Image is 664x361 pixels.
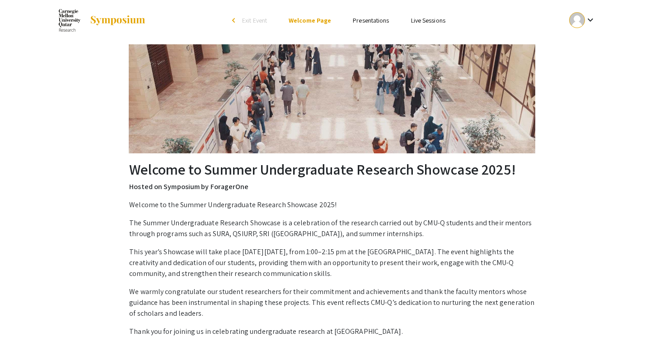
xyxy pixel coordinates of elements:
[59,9,80,32] img: Summer Undergraduate Research Showcase 2025
[411,16,445,24] a: Live Sessions
[129,161,534,178] h2: Welcome to Summer Undergraduate Research Showcase 2025!
[232,18,238,23] div: arrow_back_ios
[129,218,534,239] p: The Summer Undergraduate Research Showcase is a celebration of the research carried out by CMU-Q ...
[353,16,389,24] a: Presentations
[129,199,534,210] p: Welcome to the Summer Undergraduate Research Showcase 2025!
[129,181,534,192] p: Hosted on Symposium by ForagerOne
[7,320,38,354] iframe: Chat
[129,247,534,279] p: This year’s Showcase will take place [DATE][DATE], from 1:00–2:15 pm at the [GEOGRAPHIC_DATA]. Th...
[59,9,146,32] a: Summer Undergraduate Research Showcase 2025
[89,15,146,26] img: Symposium by ForagerOne
[242,16,267,24] span: Exit Event
[129,326,534,337] p: Thank you for joining us in celebrating undergraduate research at [GEOGRAPHIC_DATA].
[560,10,605,30] button: Expand account dropdown
[129,44,535,153] img: Summer Undergraduate Research Showcase 2025
[585,14,596,25] mat-icon: Expand account dropdown
[129,286,534,319] p: We warmly congratulate our student researchers for their commitment and achievements and thank th...
[289,16,331,24] a: Welcome Page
